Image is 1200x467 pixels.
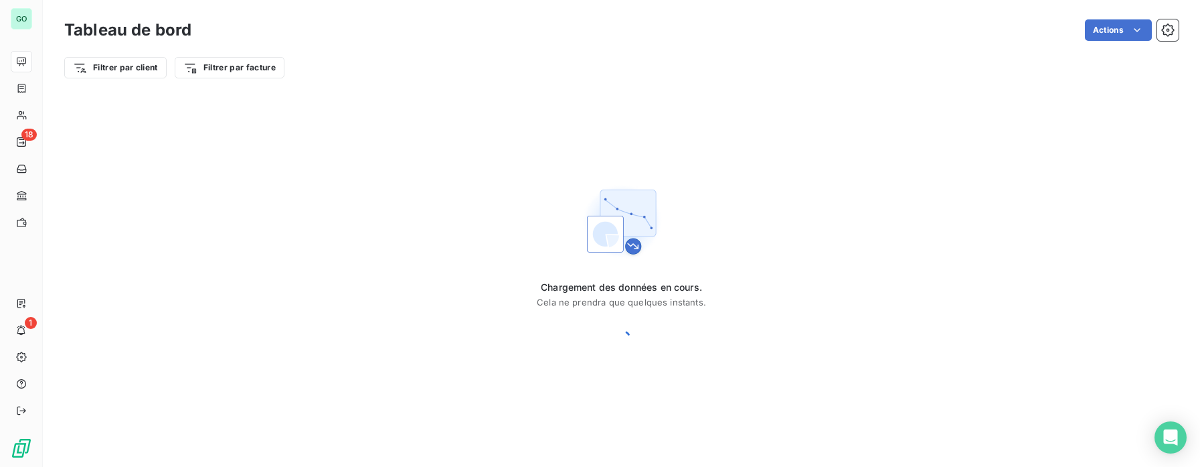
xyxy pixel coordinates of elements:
[1154,421,1187,454] div: Open Intercom Messenger
[579,179,665,265] img: First time
[64,18,191,42] h3: Tableau de bord
[25,317,37,329] span: 1
[11,438,32,459] img: Logo LeanPay
[1085,19,1152,41] button: Actions
[64,57,167,78] button: Filtrer par client
[175,57,284,78] button: Filtrer par facture
[11,8,32,29] div: GO
[537,297,706,308] span: Cela ne prendra que quelques instants.
[537,281,706,294] span: Chargement des données en cours.
[21,129,37,141] span: 18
